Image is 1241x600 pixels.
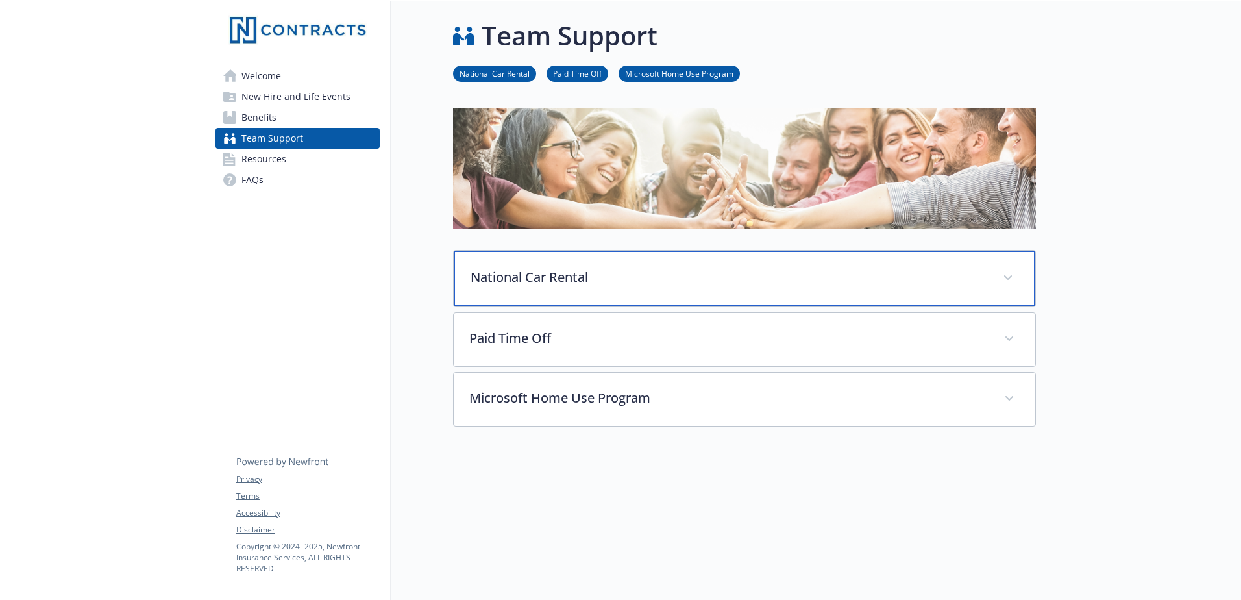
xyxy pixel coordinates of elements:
[215,86,380,107] a: New Hire and Life Events
[236,524,379,536] a: Disclaimer
[241,149,286,169] span: Resources
[215,66,380,86] a: Welcome
[215,107,380,128] a: Benefits
[619,67,740,79] a: Microsoft Home Use Program
[236,473,379,485] a: Privacy
[453,108,1036,229] img: team support page banner
[215,128,380,149] a: Team Support
[469,388,989,408] p: Microsoft Home Use Program
[236,541,379,574] p: Copyright © 2024 - 2025 , Newfront Insurance Services, ALL RIGHTS RESERVED
[236,507,379,519] a: Accessibility
[547,67,608,79] a: Paid Time Off
[241,66,281,86] span: Welcome
[241,86,350,107] span: New Hire and Life Events
[453,67,536,79] a: National Car Rental
[469,329,989,348] p: Paid Time Off
[241,107,276,128] span: Benefits
[454,313,1035,366] div: Paid Time Off
[215,149,380,169] a: Resources
[215,169,380,190] a: FAQs
[454,373,1035,426] div: Microsoft Home Use Program
[471,268,987,287] p: National Car Rental
[241,169,264,190] span: FAQs
[241,128,303,149] span: Team Support
[236,490,379,502] a: Terms
[454,251,1035,306] div: National Car Rental
[482,16,657,55] h1: Team Support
